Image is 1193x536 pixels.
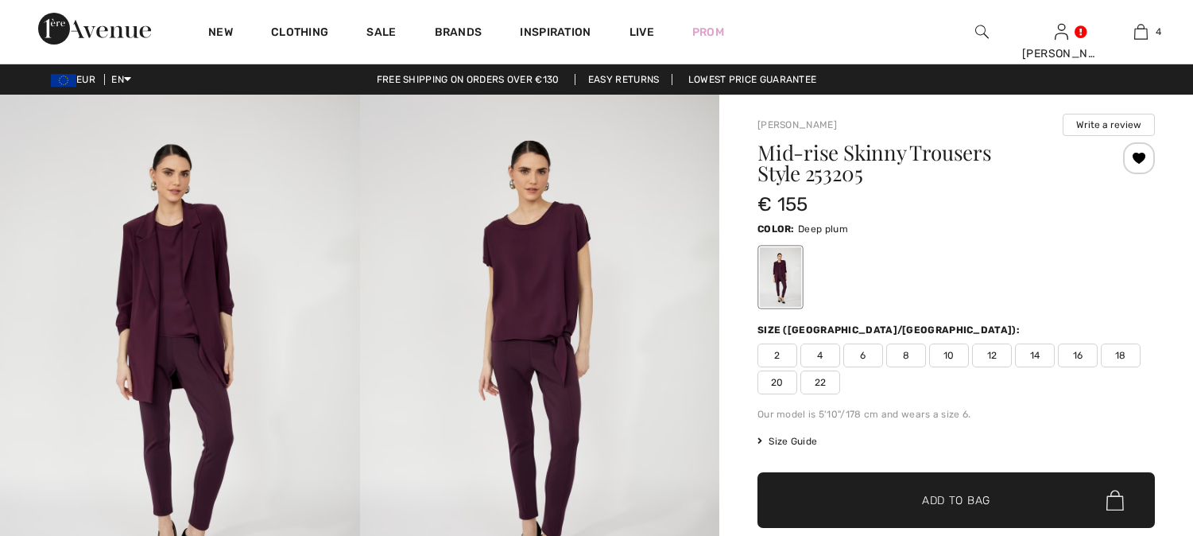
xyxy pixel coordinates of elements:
[1134,22,1148,41] img: My Bag
[629,24,654,41] a: Live
[886,344,926,367] span: 8
[271,25,328,42] a: Clothing
[38,13,151,45] img: 1ère Avenue
[929,344,969,367] span: 10
[757,323,1023,337] div: Size ([GEOGRAPHIC_DATA]/[GEOGRAPHIC_DATA]):
[1102,22,1179,41] a: 4
[760,247,801,307] div: Deep plum
[757,193,808,216] span: € 155
[757,371,797,394] span: 20
[1055,22,1068,41] img: My Info
[800,371,840,394] span: 22
[51,74,102,85] span: EUR
[972,344,1012,367] span: 12
[364,74,572,85] a: Free shipping on orders over €130
[798,223,848,235] span: Deep plum
[51,74,76,87] img: Euro
[1063,114,1155,136] button: Write a review
[757,472,1155,528] button: Add to Bag
[757,434,817,449] span: Size Guide
[366,25,396,42] a: Sale
[575,74,673,85] a: Easy Returns
[1055,24,1068,39] a: Sign In
[1022,45,1100,62] div: [PERSON_NAME]
[111,74,131,85] span: EN
[757,223,795,235] span: Color:
[676,74,830,85] a: Lowest Price Guarantee
[1058,344,1098,367] span: 16
[922,492,990,509] span: Add to Bag
[1106,490,1124,511] img: Bag.svg
[692,24,724,41] a: Prom
[975,22,989,41] img: search the website
[520,25,591,42] span: Inspiration
[1015,344,1055,367] span: 14
[757,119,837,130] a: [PERSON_NAME]
[757,142,1089,184] h1: Mid-rise Skinny Trousers Style 253205
[757,407,1155,421] div: Our model is 5'10"/178 cm and wears a size 6.
[208,25,233,42] a: New
[800,344,840,367] span: 4
[843,344,883,367] span: 6
[435,25,482,42] a: Brands
[1101,344,1141,367] span: 18
[1156,25,1161,39] span: 4
[757,344,797,367] span: 2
